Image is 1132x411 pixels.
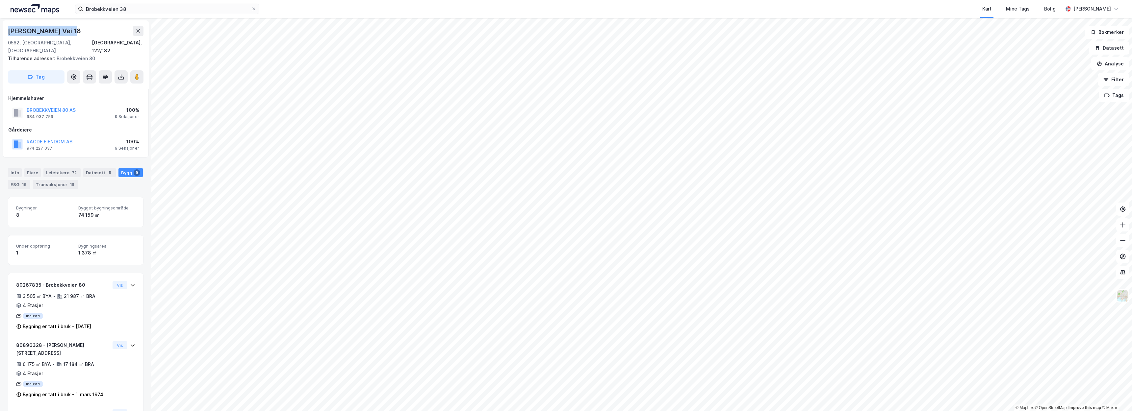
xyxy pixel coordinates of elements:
[1117,290,1129,302] img: Z
[115,138,139,146] div: 100%
[43,168,81,177] div: Leietakere
[8,39,92,55] div: 0582, [GEOGRAPHIC_DATA], [GEOGRAPHIC_DATA]
[8,26,82,36] div: [PERSON_NAME] Vei 18
[27,146,52,151] div: 974 227 037
[1098,73,1129,86] button: Filter
[23,323,91,330] div: Bygning er tatt i bruk - [DATE]
[16,205,73,211] span: Bygninger
[115,146,139,151] div: 9 Seksjoner
[78,249,135,257] div: 1 378 ㎡
[113,281,127,289] button: Vis
[83,4,251,14] input: Søk på adresse, matrikkel, gårdeiere, leietakere eller personer
[78,243,135,249] span: Bygningsareal
[27,114,53,119] div: 984 037 759
[1044,5,1056,13] div: Bolig
[8,55,138,62] div: Brobekkveien 80
[33,180,78,189] div: Transaksjoner
[23,391,103,399] div: Bygning er tatt i bruk - 1. mars 1974
[8,168,22,177] div: Info
[8,94,143,102] div: Hjemmelshaver
[24,168,41,177] div: Eiere
[1089,41,1129,55] button: Datasett
[1099,379,1132,411] div: Kontrollprogram for chat
[1016,405,1034,410] a: Mapbox
[118,168,143,177] div: Bygg
[21,181,28,188] div: 19
[23,292,52,300] div: 3 505 ㎡ BYA
[115,106,139,114] div: 100%
[53,294,56,299] div: •
[1085,26,1129,39] button: Bokmerker
[8,180,30,189] div: ESG
[1099,379,1132,411] iframe: Chat Widget
[1099,89,1129,102] button: Tags
[63,360,94,368] div: 17 184 ㎡ BRA
[64,292,95,300] div: 21 987 ㎡ BRA
[1035,405,1067,410] a: OpenStreetMap
[113,341,127,349] button: Vis
[16,211,73,219] div: 8
[78,205,135,211] span: Bygget bygningsområde
[1006,5,1030,13] div: Mine Tags
[107,169,113,176] div: 5
[1068,405,1101,410] a: Improve this map
[69,181,76,188] div: 16
[78,211,135,219] div: 74 159 ㎡
[23,360,51,368] div: 6 175 ㎡ BYA
[8,70,64,84] button: Tag
[982,5,991,13] div: Kart
[23,302,43,309] div: 4 Etasjer
[1073,5,1111,13] div: [PERSON_NAME]
[16,249,73,257] div: 1
[23,370,43,377] div: 4 Etasjer
[71,169,78,176] div: 72
[8,56,57,61] span: Tilhørende adresser:
[8,126,143,134] div: Gårdeiere
[1091,57,1129,70] button: Analyse
[134,169,140,176] div: 9
[83,168,116,177] div: Datasett
[16,243,73,249] span: Under oppføring
[52,362,55,367] div: •
[16,281,110,289] div: 80267835 - Brobekkveien 80
[16,341,110,357] div: 80896328 - [PERSON_NAME][STREET_ADDRESS]
[92,39,143,55] div: [GEOGRAPHIC_DATA], 122/132
[11,4,59,14] img: logo.a4113a55bc3d86da70a041830d287a7e.svg
[115,114,139,119] div: 9 Seksjoner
